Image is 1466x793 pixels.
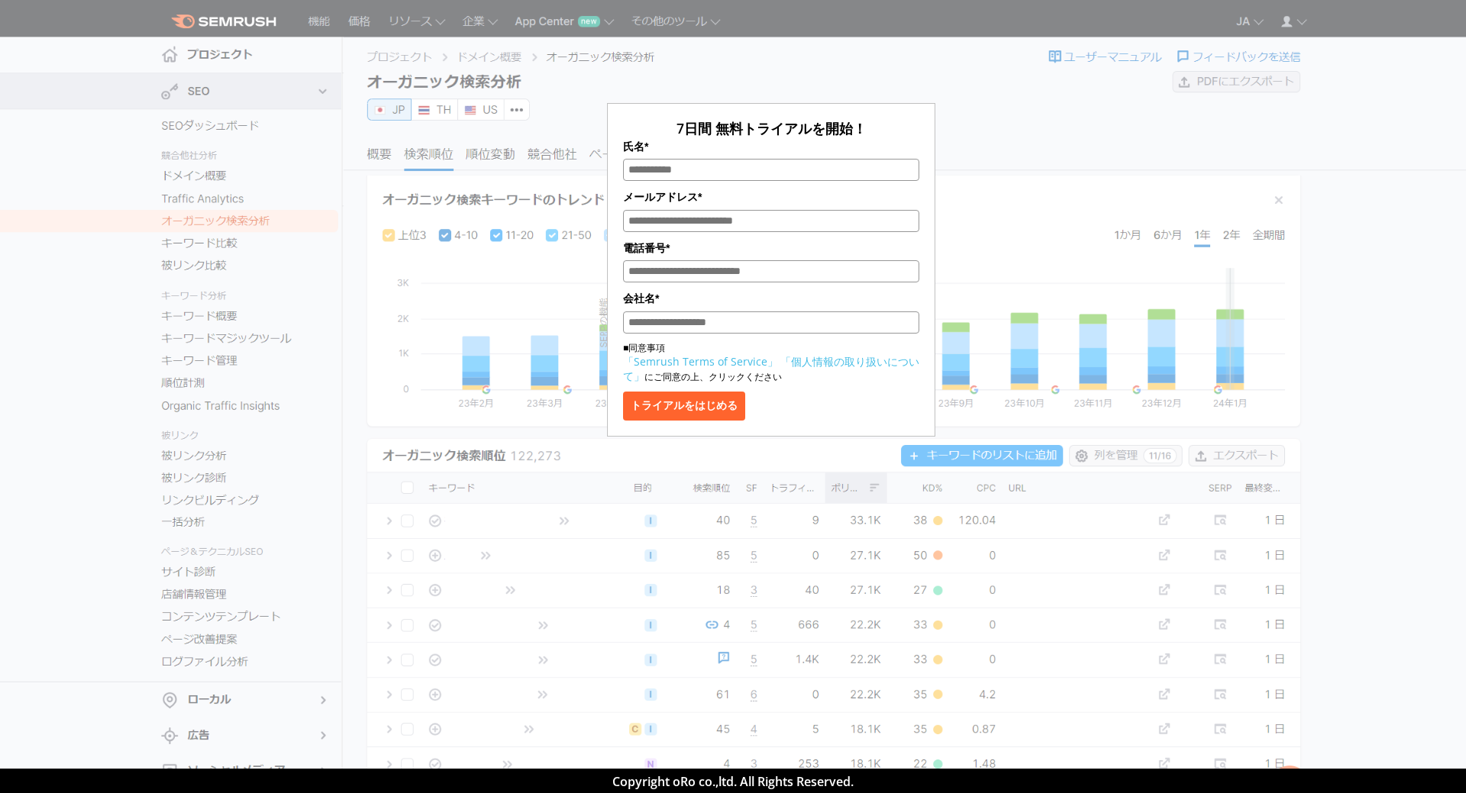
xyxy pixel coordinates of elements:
label: メールアドレス* [623,189,919,205]
a: 「Semrush Terms of Service」 [623,354,778,369]
span: Copyright oRo co.,ltd. All Rights Reserved. [612,773,854,790]
p: ■同意事項 にご同意の上、クリックください [623,341,919,384]
label: 電話番号* [623,240,919,256]
span: 7日間 無料トライアルを開始！ [676,119,867,137]
a: 「個人情報の取り扱いについて」 [623,354,919,383]
button: トライアルをはじめる [623,392,745,421]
